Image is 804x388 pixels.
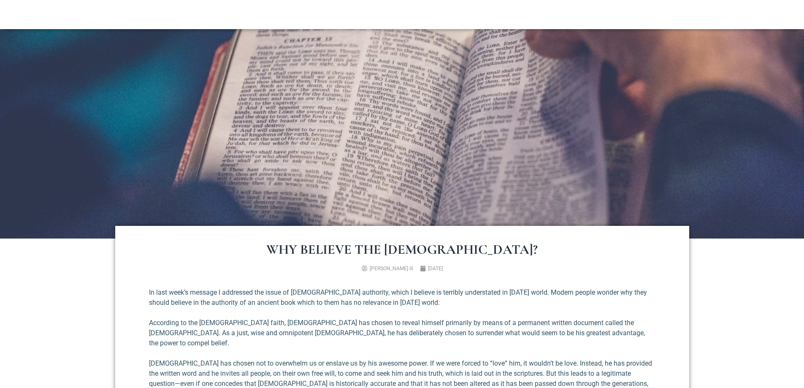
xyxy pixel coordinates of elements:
[370,266,413,271] span: [PERSON_NAME] III
[149,288,655,308] p: In last week’s message I addressed the issue of [DEMOGRAPHIC_DATA] authority, which I believe is ...
[149,318,655,348] p: According to the [DEMOGRAPHIC_DATA] faith, [DEMOGRAPHIC_DATA] has chosen to reveal himself primar...
[149,243,655,256] h1: Why Believe the [DEMOGRAPHIC_DATA]?
[420,265,443,272] a: [DATE]
[428,266,443,271] time: [DATE]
